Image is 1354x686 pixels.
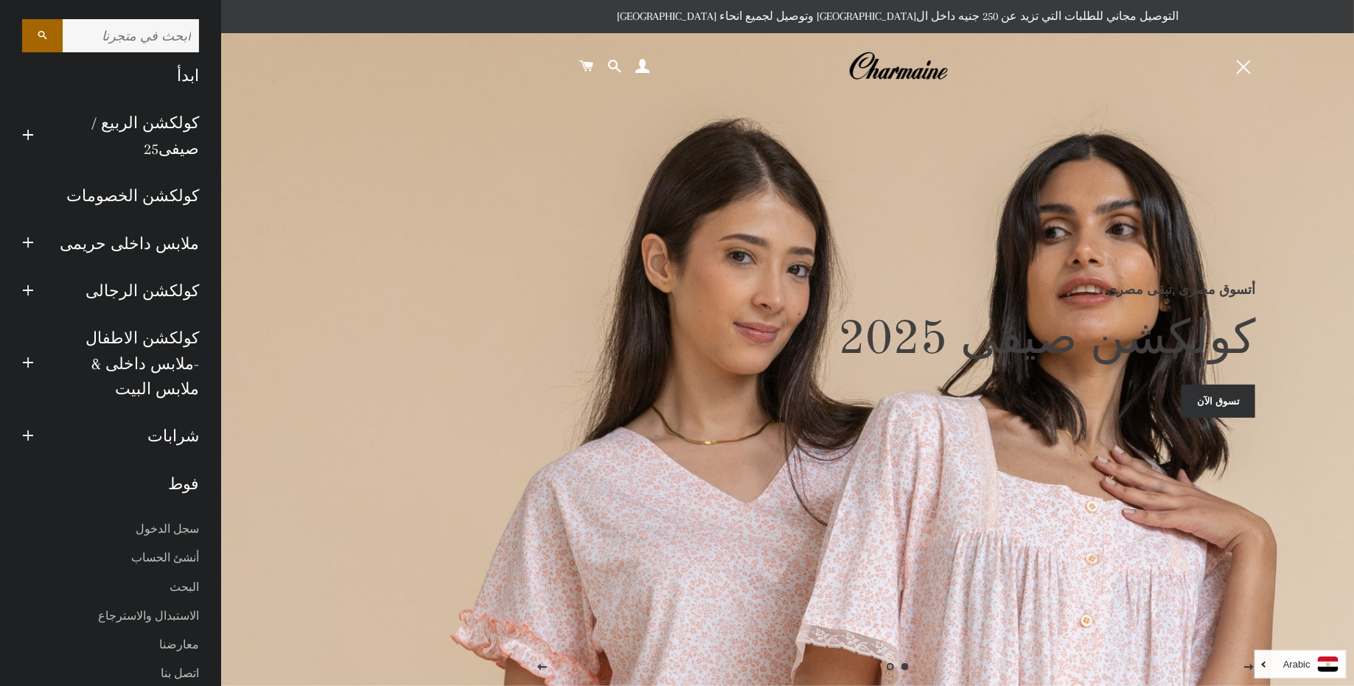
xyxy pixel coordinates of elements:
p: أتسوق مصرى ,تبقى مصرى [540,279,1256,300]
a: سجل الدخول [11,515,210,544]
a: شرابات [45,413,210,460]
a: كولكشن الاطفال -ملابس داخلى & ملابس البيت [45,315,210,413]
a: البحث [11,573,210,602]
img: Charmaine Egypt [848,50,948,83]
button: الصفحه السابقة [524,649,561,686]
button: الصفحه التالية [1231,649,1268,686]
a: Arabic [1263,657,1339,672]
h2: كولكشن صيفى 2025 [540,311,1256,370]
a: الصفحه 1current [898,659,913,674]
a: معارضنا [11,631,210,659]
a: كولكشن الخصومات [11,172,210,220]
a: الاستبدال والاسترجاع [11,602,210,631]
a: كولكشن الرجالى [45,267,210,315]
a: تحميل الصور 2 [884,659,898,674]
a: تسوق الآن [1182,385,1255,417]
a: ملابس داخلى حريمى [45,220,210,267]
a: فوط [11,461,210,508]
a: أنشئ الحساب [11,544,210,573]
a: ابدأ [11,52,210,99]
i: Arabic [1283,659,1311,669]
a: كولكشن الربيع / صيفى25 [45,99,210,172]
input: ابحث في متجرنا [63,19,199,52]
